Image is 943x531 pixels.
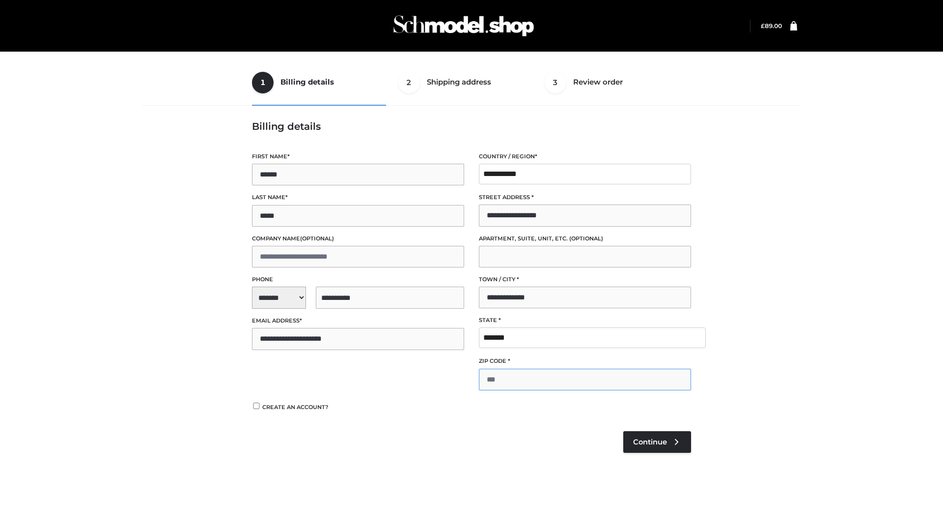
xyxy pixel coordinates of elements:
label: Town / City [479,275,691,284]
span: £ [761,22,765,29]
label: Company name [252,234,464,243]
a: £89.00 [761,22,782,29]
input: Create an account? [252,403,261,409]
label: Email address [252,316,464,325]
span: (optional) [569,235,603,242]
label: ZIP Code [479,356,691,366]
span: Continue [633,438,667,446]
img: Schmodel Admin 964 [390,6,537,45]
label: First name [252,152,464,161]
label: Country / Region [479,152,691,161]
label: Phone [252,275,464,284]
label: State [479,316,691,325]
span: Create an account? [262,404,329,411]
label: Street address [479,193,691,202]
label: Last name [252,193,464,202]
h3: Billing details [252,120,691,132]
bdi: 89.00 [761,22,782,29]
span: (optional) [300,235,334,242]
label: Apartment, suite, unit, etc. [479,234,691,243]
a: Continue [623,431,691,453]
